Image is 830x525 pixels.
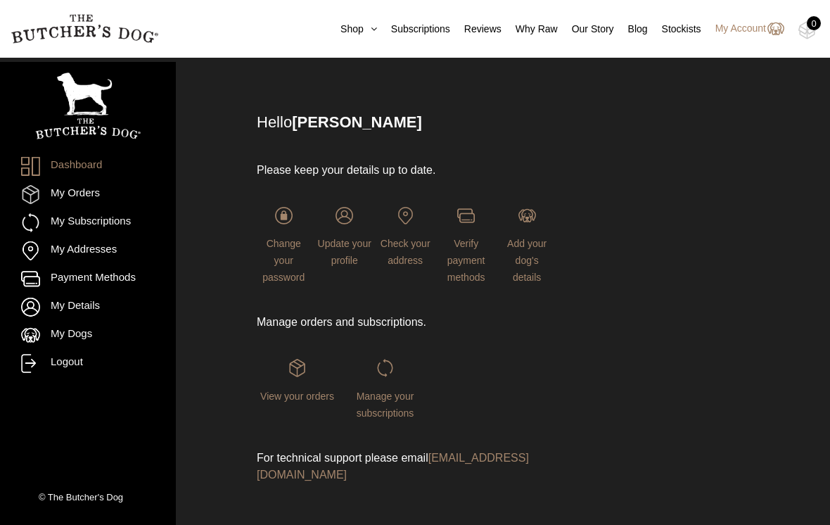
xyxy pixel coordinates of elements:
a: Stockists [648,22,701,37]
p: For technical support please email [257,450,554,483]
p: Please keep your details up to date. [257,162,554,179]
a: Reviews [450,22,502,37]
a: Manage your subscriptions [345,359,426,418]
span: Manage your subscriptions [357,391,414,419]
a: Dashboard [21,157,155,176]
a: Logout [21,354,155,373]
a: Update your profile [317,207,371,266]
img: login-TBD_Address.png [397,207,414,224]
a: Add your dog's details [500,207,554,283]
a: Payment Methods [21,270,155,289]
a: Subscriptions [377,22,450,37]
span: Check your address [381,238,430,266]
a: Our Story [558,22,614,37]
span: Add your dog's details [507,238,547,283]
a: My Account [701,20,784,37]
img: TBD_Cart-Empty.png [798,21,816,39]
a: Check your address [378,207,432,266]
a: My Orders [21,185,155,204]
span: View your orders [260,391,334,402]
a: Blog [614,22,648,37]
a: My Details [21,298,155,317]
strong: [PERSON_NAME] [292,113,422,131]
span: Update your profile [318,238,371,266]
img: login-TBD_Profile.png [336,207,353,224]
img: login-TBD_Orders.png [288,359,306,377]
img: TBD_Portrait_Logo_White.png [35,72,141,139]
a: Change your password [257,207,310,283]
div: 0 [807,16,821,30]
span: Change your password [262,238,305,283]
img: login-TBD_Password.png [275,207,293,224]
a: My Dogs [21,326,155,345]
a: Why Raw [502,22,558,37]
p: Manage orders and subscriptions. [257,314,554,331]
img: login-TBD_Payments.png [457,207,475,224]
a: My Addresses [21,241,155,260]
img: login-TBD_Subscriptions.png [376,359,394,377]
a: [EMAIL_ADDRESS][DOMAIN_NAME] [257,452,529,481]
a: Verify payment methods [439,207,492,283]
a: View your orders [257,359,338,401]
a: My Subscriptions [21,213,155,232]
p: Hello [257,110,732,134]
a: Shop [326,22,377,37]
span: Verify payment methods [447,238,485,283]
img: login-TBD_Dog.png [518,207,536,224]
